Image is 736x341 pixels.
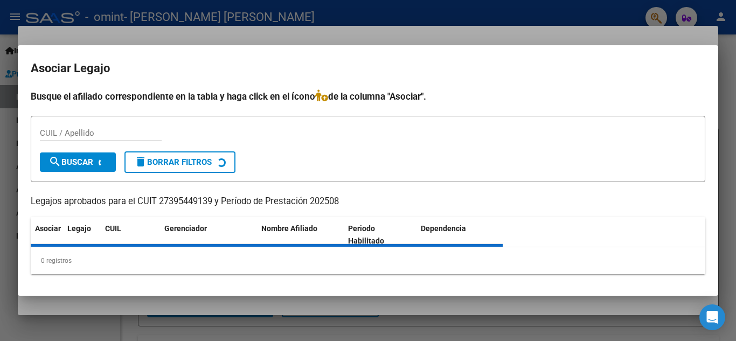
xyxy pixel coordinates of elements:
span: Dependencia [421,224,466,233]
datatable-header-cell: Periodo Habilitado [344,217,416,253]
datatable-header-cell: Dependencia [416,217,503,253]
div: 0 registros [31,247,705,274]
h2: Asociar Legajo [31,58,705,79]
span: Buscar [48,157,93,167]
button: Buscar [40,152,116,172]
span: Periodo Habilitado [348,224,384,245]
span: Gerenciador [164,224,207,233]
mat-icon: search [48,155,61,168]
datatable-header-cell: CUIL [101,217,160,253]
span: Legajo [67,224,91,233]
datatable-header-cell: Asociar [31,217,63,253]
span: Borrar Filtros [134,157,212,167]
h4: Busque el afiliado correspondiente en la tabla y haga click en el ícono de la columna "Asociar". [31,89,705,103]
datatable-header-cell: Gerenciador [160,217,257,253]
datatable-header-cell: Nombre Afiliado [257,217,344,253]
div: Open Intercom Messenger [699,304,725,330]
span: CUIL [105,224,121,233]
button: Borrar Filtros [124,151,235,173]
mat-icon: delete [134,155,147,168]
span: Asociar [35,224,61,233]
datatable-header-cell: Legajo [63,217,101,253]
span: Nombre Afiliado [261,224,317,233]
p: Legajos aprobados para el CUIT 27395449139 y Período de Prestación 202508 [31,195,705,208]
